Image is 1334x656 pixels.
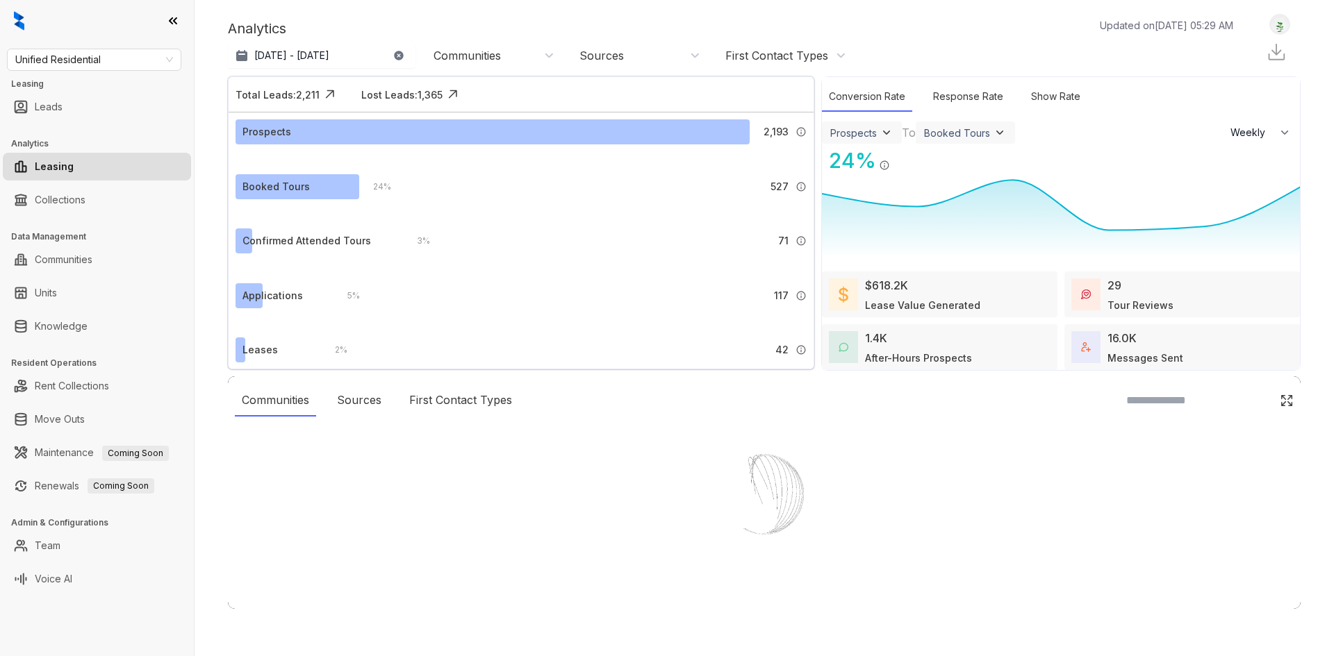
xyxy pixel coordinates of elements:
span: Unified Residential [15,49,173,70]
span: Coming Soon [88,478,154,494]
img: Info [796,290,807,301]
p: [DATE] - [DATE] [254,49,329,62]
div: 5 % [333,288,360,303]
div: Communities [235,385,316,417]
div: 24 % [822,145,876,176]
div: Conversion Rate [822,82,912,112]
img: LeaseValue [839,286,848,303]
div: First Contact Types [725,48,828,63]
a: Leads [35,93,63,121]
li: Voice AI [3,565,191,593]
div: 2 % [321,342,347,358]
li: Collections [3,186,191,214]
img: SearchIcon [1251,394,1262,406]
div: Messages Sent [1107,351,1183,365]
li: Leads [3,93,191,121]
span: 117 [774,288,789,303]
img: TotalFum [1081,342,1091,352]
button: Weekly [1222,120,1300,145]
li: Knowledge [3,312,191,340]
li: Maintenance [3,439,191,466]
a: Knowledge [35,312,88,340]
span: Coming Soon [102,446,169,461]
div: Lease Value Generated [865,298,980,312]
a: Communities [35,246,92,274]
p: Updated on [DATE] 05:29 AM [1100,18,1233,33]
span: 527 [771,179,789,194]
img: Download [1266,42,1287,62]
h3: Analytics [11,137,194,150]
div: 3 % [403,233,430,249]
li: Move Outs [3,405,191,433]
li: Leasing [3,153,191,180]
img: logo [14,11,24,31]
div: 24 % [359,179,391,194]
div: $618.2K [865,277,908,294]
div: Sources [579,48,624,63]
a: Rent Collections [35,372,109,400]
p: Analytics [228,18,286,39]
div: Communities [434,48,501,63]
div: Loading... [740,564,789,578]
div: 1.4K [865,330,887,346]
div: 16.0K [1107,330,1137,346]
img: Click Icon [890,147,911,168]
img: ViewFilterArrow [880,126,894,140]
img: Click Icon [443,84,463,105]
div: Leases [242,342,278,358]
img: Info [796,344,807,355]
span: 2,193 [764,124,789,140]
li: Units [3,279,191,307]
h3: Data Management [11,230,194,243]
img: TourReviews [1081,289,1091,299]
div: After-Hours Prospects [865,351,972,365]
img: Info [796,235,807,246]
span: Weekly [1230,126,1273,140]
span: 71 [778,233,789,249]
div: First Contact Types [402,385,519,417]
img: Loader [695,425,834,564]
div: Prospects [242,124,291,140]
div: Total Leads: 2,211 [236,87,320,102]
div: Booked Tours [924,127,990,139]
a: Move Outs [35,405,85,433]
img: UserAvatar [1270,17,1290,32]
div: Show Rate [1024,82,1087,112]
h3: Admin & Configurations [11,516,194,529]
div: Response Rate [926,82,1010,112]
li: Communities [3,246,191,274]
a: Voice AI [35,565,72,593]
img: AfterHoursConversations [839,342,848,353]
div: 29 [1107,277,1121,294]
a: Units [35,279,57,307]
a: Team [35,532,60,560]
button: [DATE] - [DATE] [228,43,415,68]
div: Applications [242,288,303,303]
div: Booked Tours [242,179,310,194]
img: Click Icon [320,84,340,105]
div: To [902,124,916,141]
div: Confirmed Attended Tours [242,233,371,249]
div: Lost Leads: 1,365 [361,87,443,102]
h3: Resident Operations [11,357,194,369]
span: 42 [775,342,789,358]
a: Leasing [35,153,74,180]
img: Info [796,181,807,192]
li: Renewals [3,472,191,500]
h3: Leasing [11,78,194,90]
div: Sources [330,385,388,417]
div: Prospects [830,127,877,139]
a: Collections [35,186,85,214]
a: RenewalsComing Soon [35,472,154,500]
li: Team [3,532,191,560]
img: ViewFilterArrow [993,126,1007,140]
img: Info [796,126,807,137]
img: Click Icon [1280,394,1294,407]
li: Rent Collections [3,372,191,400]
img: Info [879,160,890,171]
div: Tour Reviews [1107,298,1174,312]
